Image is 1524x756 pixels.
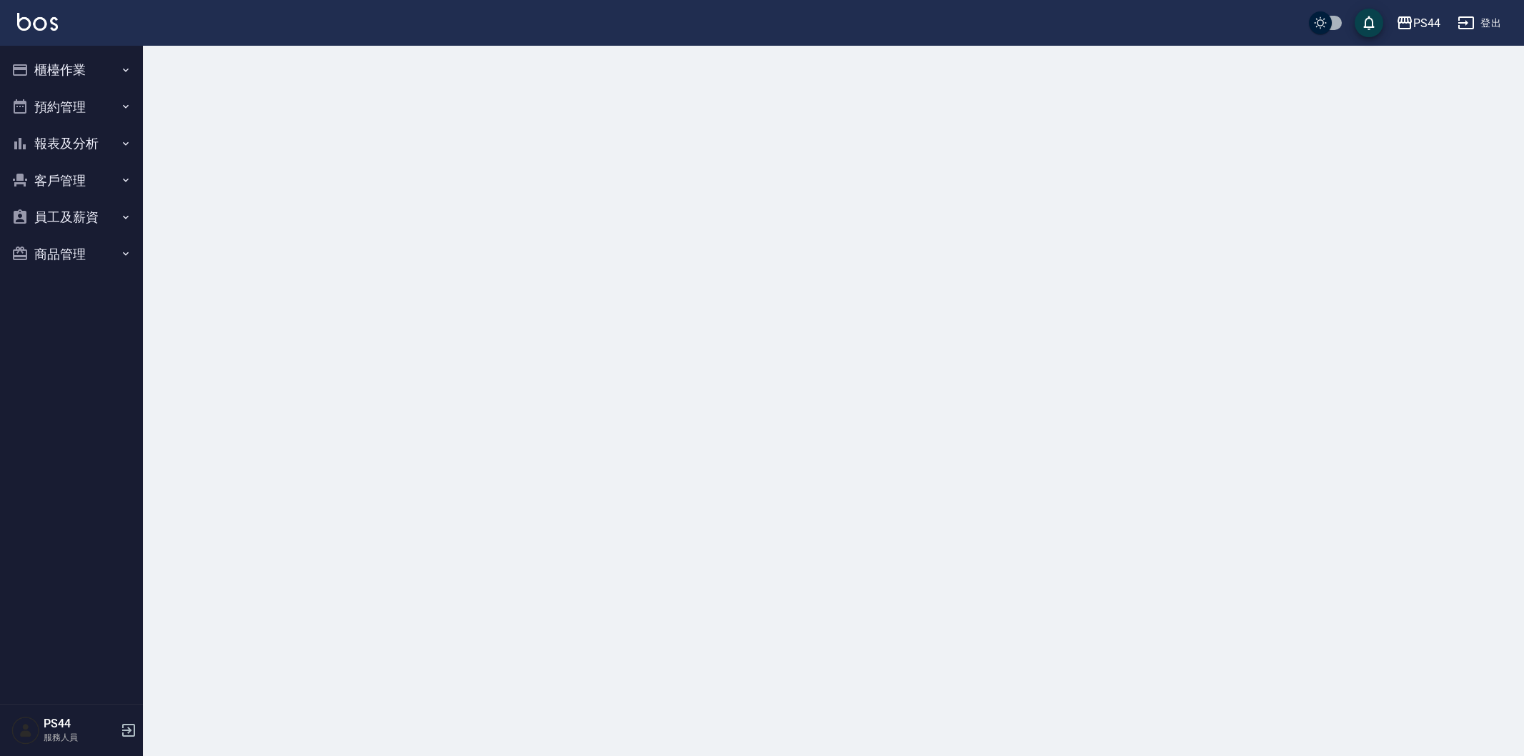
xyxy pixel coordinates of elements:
[6,125,137,162] button: 報表及分析
[44,731,116,744] p: 服務人員
[6,236,137,273] button: 商品管理
[1413,14,1440,32] div: PS44
[1390,9,1446,38] button: PS44
[6,51,137,89] button: 櫃檯作業
[1452,10,1507,36] button: 登出
[6,89,137,126] button: 預約管理
[6,199,137,236] button: 員工及薪資
[1355,9,1383,37] button: save
[11,716,40,745] img: Person
[44,717,116,731] h5: PS44
[17,13,58,31] img: Logo
[6,162,137,199] button: 客戶管理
